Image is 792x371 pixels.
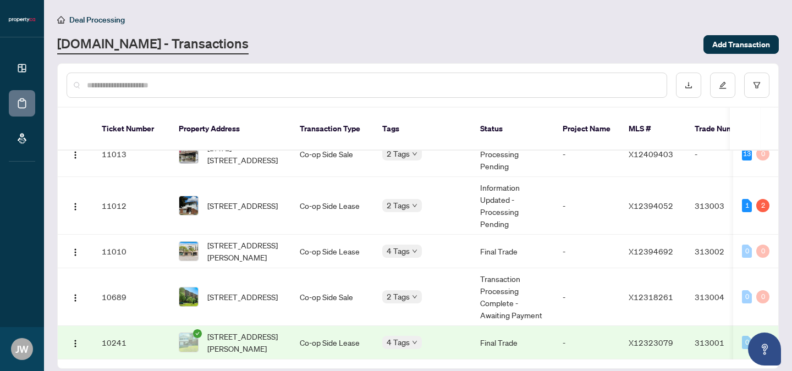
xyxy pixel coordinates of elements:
td: 10689 [93,268,170,326]
span: 4 Tags [387,336,410,348]
div: 0 [742,290,752,303]
img: thumbnail-img [179,196,198,215]
span: [DATE]-[STREET_ADDRESS] [207,142,282,166]
img: thumbnail-img [179,145,198,163]
img: logo [9,16,35,23]
button: Add Transaction [703,35,779,54]
td: New Submission - Processing Pending [471,131,554,177]
span: down [412,340,417,345]
td: 313002 [686,235,763,268]
div: 0 [756,147,769,160]
td: - [554,326,620,359]
td: Co-op Side Lease [291,177,373,235]
span: down [412,203,417,208]
span: home [57,16,65,24]
span: 2 Tags [387,147,410,160]
span: [STREET_ADDRESS] [207,291,278,303]
a: [DOMAIN_NAME] - Transactions [57,35,249,54]
td: Information Updated - Processing Pending [471,177,554,235]
div: 1 [742,199,752,212]
span: download [685,81,692,89]
img: Logo [71,339,80,348]
th: Project Name [554,108,620,151]
td: 11012 [93,177,170,235]
span: check-circle [193,329,202,338]
th: Property Address [170,108,291,151]
td: Final Trade [471,235,554,268]
td: Transaction Processing Complete - Awaiting Payment [471,268,554,326]
span: down [412,294,417,300]
span: 2 Tags [387,199,410,212]
span: JW [15,341,29,357]
th: Trade Number [686,108,763,151]
img: Logo [71,294,80,302]
span: X12318261 [629,292,673,302]
span: 2 Tags [387,290,410,303]
button: filter [744,73,769,98]
button: download [676,73,701,98]
span: Add Transaction [712,36,770,53]
button: Logo [67,334,84,351]
span: Deal Processing [69,15,125,25]
span: [STREET_ADDRESS] [207,200,278,212]
span: X12394692 [629,246,673,256]
td: Co-op Side Sale [291,131,373,177]
td: - [554,235,620,268]
td: Co-op Side Lease [291,235,373,268]
span: edit [719,81,727,89]
td: 313004 [686,268,763,326]
div: 0 [756,245,769,258]
img: Logo [71,248,80,257]
th: MLS # [620,108,686,151]
span: down [412,248,417,254]
th: Ticket Number [93,108,170,151]
img: Logo [71,151,80,159]
button: Open asap [748,333,781,366]
th: Transaction Type [291,108,373,151]
span: down [412,151,417,157]
div: 0 [756,290,769,303]
span: X12409403 [629,149,673,159]
td: 11010 [93,235,170,268]
span: filter [753,81,761,89]
span: X12323079 [629,337,673,347]
img: Logo [71,202,80,211]
span: [STREET_ADDRESS][PERSON_NAME] [207,330,282,355]
div: 2 [756,199,769,212]
button: edit [710,73,735,98]
td: Co-op Side Lease [291,326,373,359]
img: thumbnail-img [179,333,198,352]
td: 11013 [93,131,170,177]
button: Logo [67,242,84,260]
td: - [686,131,763,177]
div: 0 [742,336,752,349]
span: 4 Tags [387,245,410,257]
th: Tags [373,108,471,151]
th: Status [471,108,554,151]
div: 0 [742,245,752,258]
td: Co-op Side Sale [291,268,373,326]
button: Logo [67,197,84,214]
td: 313003 [686,177,763,235]
img: thumbnail-img [179,287,198,306]
span: X12394052 [629,201,673,211]
td: 10241 [93,326,170,359]
td: - [554,131,620,177]
td: Final Trade [471,326,554,359]
button: Logo [67,145,84,163]
div: 13 [742,147,752,160]
span: [STREET_ADDRESS][PERSON_NAME] [207,239,282,263]
td: - [554,268,620,326]
button: Logo [67,288,84,306]
td: - [554,177,620,235]
td: 313001 [686,326,763,359]
img: thumbnail-img [179,242,198,261]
